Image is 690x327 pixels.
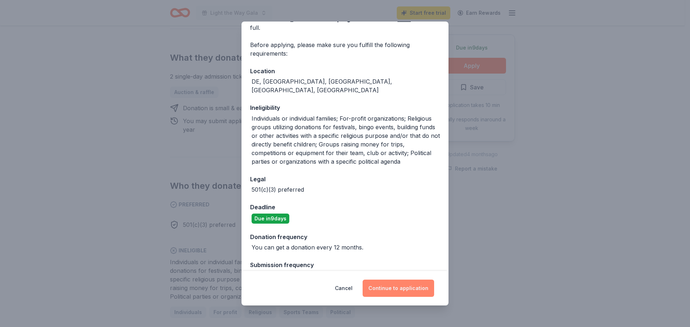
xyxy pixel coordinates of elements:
button: Continue to application [363,280,434,297]
button: Cancel [335,280,353,297]
div: Legal [250,174,440,184]
div: Due in 9 days [252,214,289,224]
div: 501(c)(3) preferred [252,185,304,194]
div: Before applying, please make sure you fulfill the following requirements: [250,41,440,58]
div: You can get a donation every 12 months. [252,243,363,252]
div: Ineligibility [250,103,440,112]
div: Individuals or individual families; For-profit organizations; Religious groups utilizing donation... [252,114,440,166]
div: DE, [GEOGRAPHIC_DATA], [GEOGRAPHIC_DATA], [GEOGRAPHIC_DATA], [GEOGRAPHIC_DATA] [252,77,440,94]
div: Location [250,66,440,76]
div: Donation frequency [250,232,440,242]
div: Deadline [250,202,440,212]
div: Submission frequency [250,260,440,270]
